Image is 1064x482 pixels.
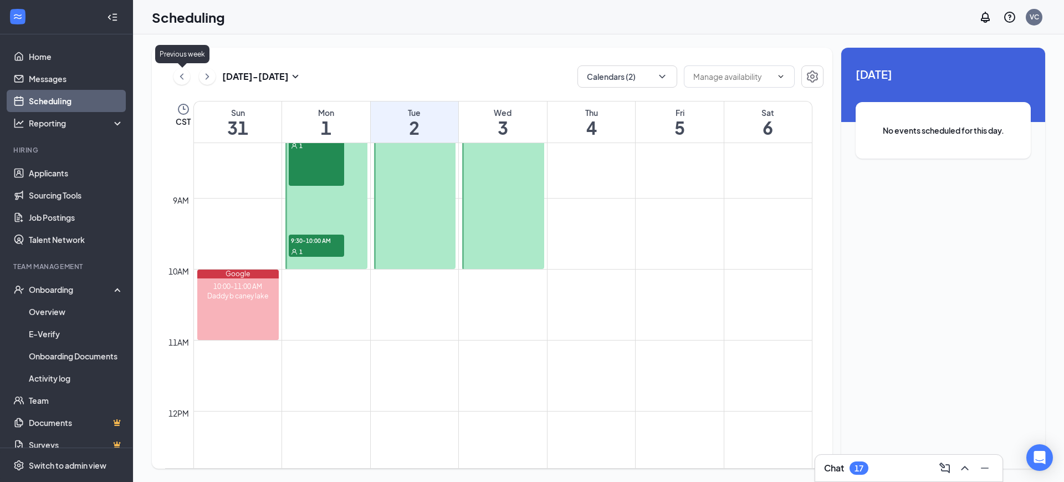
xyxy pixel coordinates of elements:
[724,107,812,118] div: Sat
[371,107,459,118] div: Tue
[197,270,279,278] div: Google
[878,124,1009,136] span: No events scheduled for this day.
[282,102,370,143] a: September 1, 2025
[282,118,370,137] h1: 1
[29,118,124,129] div: Reporting
[548,107,636,118] div: Thu
[29,367,124,389] a: Activity log
[1003,11,1016,24] svg: QuestionInfo
[155,45,209,63] div: Previous week
[958,461,971,475] svg: ChevronUp
[222,70,289,83] h3: [DATE] - [DATE]
[636,107,724,118] div: Fri
[29,229,124,251] a: Talent Network
[29,434,124,456] a: SurveysCrown
[282,107,370,118] div: Mon
[194,118,282,137] h1: 31
[291,143,298,149] svg: User
[459,107,547,118] div: Wed
[29,412,124,434] a: DocumentsCrown
[29,68,124,90] a: Messages
[176,116,191,127] span: CST
[194,107,282,118] div: Sun
[548,102,636,143] a: September 4, 2025
[459,118,547,137] h1: 3
[724,118,812,137] h1: 6
[199,68,216,85] button: ChevronRight
[197,291,279,301] div: Daddy b caney lake
[29,460,106,471] div: Switch to admin view
[13,145,121,155] div: Hiring
[13,262,121,271] div: Team Management
[29,301,124,323] a: Overview
[956,459,974,477] button: ChevronUp
[29,184,124,206] a: Sourcing Tools
[289,235,344,246] span: 9:30-10:00 AM
[29,162,124,184] a: Applicants
[13,118,24,129] svg: Analysis
[29,345,124,367] a: Onboarding Documents
[289,70,302,83] svg: SmallChevronDown
[29,90,124,112] a: Scheduling
[459,102,547,143] a: September 3, 2025
[29,323,124,345] a: E-Verify
[107,12,118,23] svg: Collapse
[776,72,785,81] svg: ChevronDown
[1030,12,1039,22] div: VC
[299,248,303,256] span: 1
[979,11,992,24] svg: Notifications
[636,102,724,143] a: September 5, 2025
[801,65,823,88] button: Settings
[173,68,190,85] button: ChevronLeft
[152,8,225,27] h1: Scheduling
[197,282,279,291] div: 10:00-11:00 AM
[29,389,124,412] a: Team
[657,71,668,82] svg: ChevronDown
[806,70,819,83] svg: Settings
[291,248,298,255] svg: User
[577,65,677,88] button: Calendars (2)ChevronDown
[856,65,1031,83] span: [DATE]
[976,459,994,477] button: Minimize
[824,462,844,474] h3: Chat
[29,206,124,229] a: Job Postings
[29,284,114,295] div: Onboarding
[13,284,24,295] svg: UserCheck
[176,70,187,83] svg: ChevronLeft
[936,459,954,477] button: ComposeMessage
[13,460,24,471] svg: Settings
[166,336,191,348] div: 11am
[855,464,863,473] div: 17
[724,102,812,143] a: September 6, 2025
[371,118,459,137] h1: 2
[171,194,191,206] div: 9am
[12,11,23,22] svg: WorkstreamLogo
[978,461,991,475] svg: Minimize
[636,118,724,137] h1: 5
[299,142,303,150] span: 1
[548,118,636,137] h1: 4
[202,70,213,83] svg: ChevronRight
[1026,444,1053,471] div: Open Intercom Messenger
[166,265,191,277] div: 10am
[177,103,190,116] svg: Clock
[166,407,191,419] div: 12pm
[194,102,282,143] a: August 31, 2025
[29,45,124,68] a: Home
[693,70,772,83] input: Manage availability
[938,461,952,475] svg: ComposeMessage
[371,102,459,143] a: September 2, 2025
